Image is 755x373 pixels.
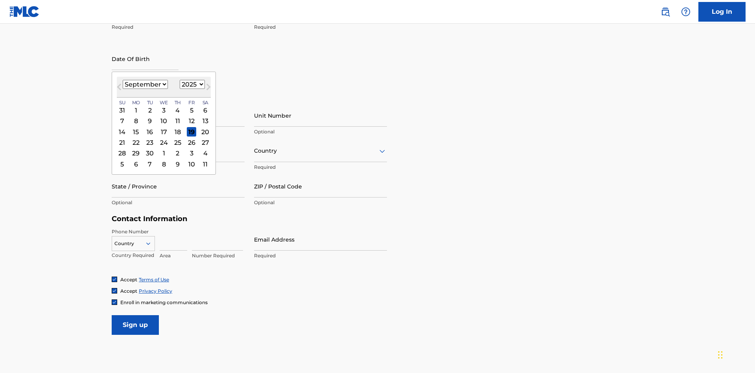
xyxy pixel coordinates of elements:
[187,138,196,147] div: Choose Friday, September 26th, 2025
[145,127,155,137] div: Choose Tuesday, September 16th, 2025
[160,99,168,106] span: We
[173,138,182,147] div: Choose Thursday, September 25th, 2025
[139,277,169,283] a: Terms of Use
[131,159,141,169] div: Choose Monday, October 6th, 2025
[112,315,159,335] input: Sign up
[112,199,245,206] p: Optional
[203,99,208,106] span: Sa
[202,82,215,95] button: Next Month
[113,82,125,95] button: Previous Month
[254,199,387,206] p: Optional
[159,127,169,137] div: Choose Wednesday, September 17th, 2025
[187,149,196,158] div: Choose Friday, October 3rd, 2025
[147,99,153,106] span: Tu
[118,127,127,137] div: Choose Sunday, September 14th, 2025
[131,116,141,126] div: Choose Monday, September 8th, 2025
[661,7,670,17] img: search
[187,116,196,126] div: Choose Friday, September 12th, 2025
[175,99,181,106] span: Th
[120,288,137,294] span: Accept
[201,105,210,115] div: Choose Saturday, September 6th, 2025
[201,116,210,126] div: Choose Saturday, September 13th, 2025
[118,138,127,147] div: Choose Sunday, September 21st, 2025
[187,127,196,137] div: Choose Friday, September 19th, 2025
[187,105,196,115] div: Choose Friday, September 5th, 2025
[254,164,387,171] p: Required
[254,24,387,31] p: Required
[173,127,182,137] div: Choose Thursday, September 18th, 2025
[132,99,140,106] span: Mo
[145,116,155,126] div: Choose Tuesday, September 9th, 2025
[117,105,211,170] div: Month September, 2025
[112,277,117,282] img: checkbox
[131,149,141,158] div: Choose Monday, September 29th, 2025
[254,128,387,135] p: Optional
[131,127,141,137] div: Choose Monday, September 15th, 2025
[118,149,127,158] div: Choose Sunday, September 28th, 2025
[698,2,746,22] a: Log In
[173,116,182,126] div: Choose Thursday, September 11th, 2025
[120,277,137,283] span: Accept
[112,288,117,293] img: checkbox
[160,252,187,259] p: Area
[201,149,210,158] div: Choose Saturday, October 4th, 2025
[159,116,169,126] div: Choose Wednesday, September 10th, 2025
[9,6,40,17] img: MLC Logo
[112,300,117,305] img: checkbox
[118,159,127,169] div: Choose Sunday, October 5th, 2025
[131,105,141,115] div: Choose Monday, September 1st, 2025
[118,105,127,115] div: Choose Sunday, August 31st, 2025
[112,72,216,175] div: Choose Date
[192,252,243,259] p: Number Required
[187,159,196,169] div: Choose Friday, October 10th, 2025
[145,149,155,158] div: Choose Tuesday, September 30th, 2025
[118,116,127,126] div: Choose Sunday, September 7th, 2025
[159,149,169,158] div: Choose Wednesday, October 1st, 2025
[112,24,245,31] p: Required
[131,138,141,147] div: Choose Monday, September 22nd, 2025
[716,335,755,373] iframe: Chat Widget
[201,138,210,147] div: Choose Saturday, September 27th, 2025
[254,252,387,259] p: Required
[173,149,182,158] div: Choose Thursday, October 2nd, 2025
[112,252,155,259] p: Country Required
[145,138,155,147] div: Choose Tuesday, September 23rd, 2025
[718,343,723,367] div: Drag
[159,105,169,115] div: Choose Wednesday, September 3rd, 2025
[112,96,643,105] h5: Personal Address
[159,159,169,169] div: Choose Wednesday, October 8th, 2025
[201,127,210,137] div: Choose Saturday, September 20th, 2025
[681,7,691,17] img: help
[145,105,155,115] div: Choose Tuesday, September 2nd, 2025
[139,288,172,294] a: Privacy Policy
[159,138,169,147] div: Choose Wednesday, September 24th, 2025
[188,99,195,106] span: Fr
[678,4,694,20] div: Help
[145,159,155,169] div: Choose Tuesday, October 7th, 2025
[120,299,208,305] span: Enroll in marketing communications
[173,105,182,115] div: Choose Thursday, September 4th, 2025
[201,159,210,169] div: Choose Saturday, October 11th, 2025
[119,99,125,106] span: Su
[657,4,673,20] a: Public Search
[112,214,387,223] h5: Contact Information
[173,159,182,169] div: Choose Thursday, October 9th, 2025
